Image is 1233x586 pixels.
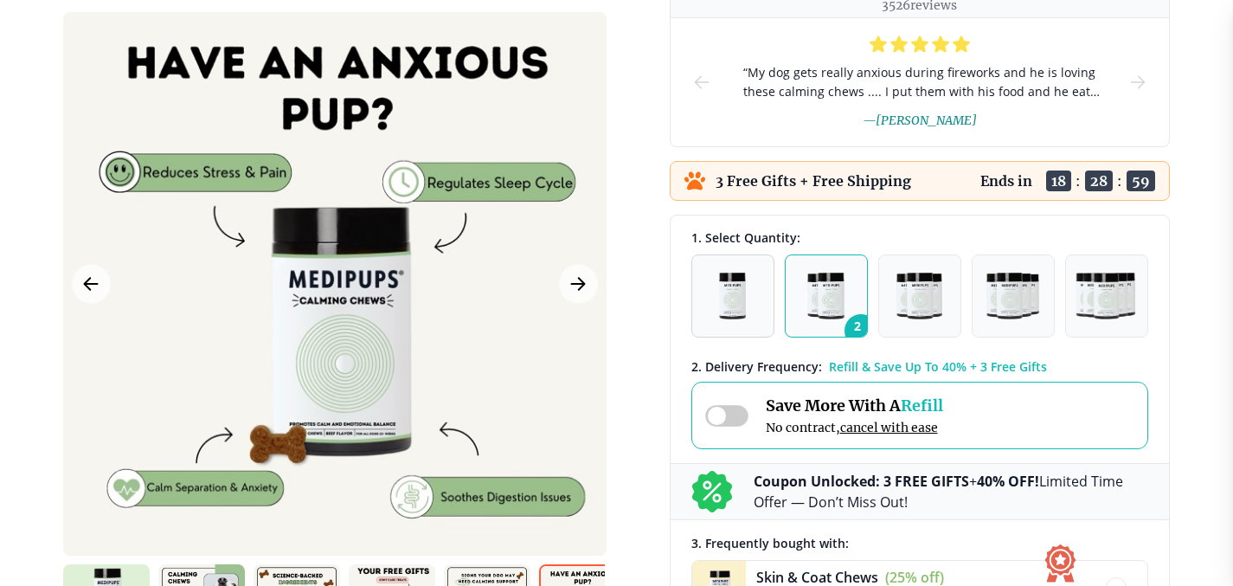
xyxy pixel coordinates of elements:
span: : [1117,172,1122,190]
img: Pack of 4 - Natural Dog Supplements [986,273,1039,319]
span: 2 [844,314,877,347]
span: 2 . Delivery Frequency: [691,358,822,375]
img: Pack of 5 - Natural Dog Supplements [1076,273,1138,319]
span: Save More With A [766,396,943,415]
div: 1. Select Quantity: [691,229,1148,246]
span: 18 [1046,171,1071,191]
span: 3 . Frequently bought with: [691,535,849,551]
p: + Limited Time Offer — Don’t Miss Out! [754,471,1148,512]
span: cancel with ease [840,420,938,435]
span: No contract, [766,420,943,435]
b: 40% OFF! [977,472,1039,491]
button: prev-slide [691,18,712,146]
span: “ My dog gets really anxious during fireworks and he is loving these calming chews .... I put the... [740,63,1100,101]
button: next-slide [1127,18,1148,146]
img: Pack of 1 - Natural Dog Supplements [719,273,746,319]
b: Coupon Unlocked: 3 FREE GIFTS [754,472,969,491]
img: Pack of 2 - Natural Dog Supplements [807,273,844,319]
button: Next Image [559,264,598,303]
p: Ends in [980,172,1032,190]
img: Pack of 3 - Natural Dog Supplements [896,273,941,319]
span: Refill & Save Up To 40% + 3 Free Gifts [829,358,1047,375]
button: Previous Image [72,264,111,303]
span: 59 [1127,171,1155,191]
span: — [PERSON_NAME] [863,113,977,128]
button: 2 [785,254,868,338]
span: 28 [1085,171,1113,191]
p: 3 Free Gifts + Free Shipping [716,172,911,190]
span: : [1076,172,1081,190]
span: Refill [901,396,943,415]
